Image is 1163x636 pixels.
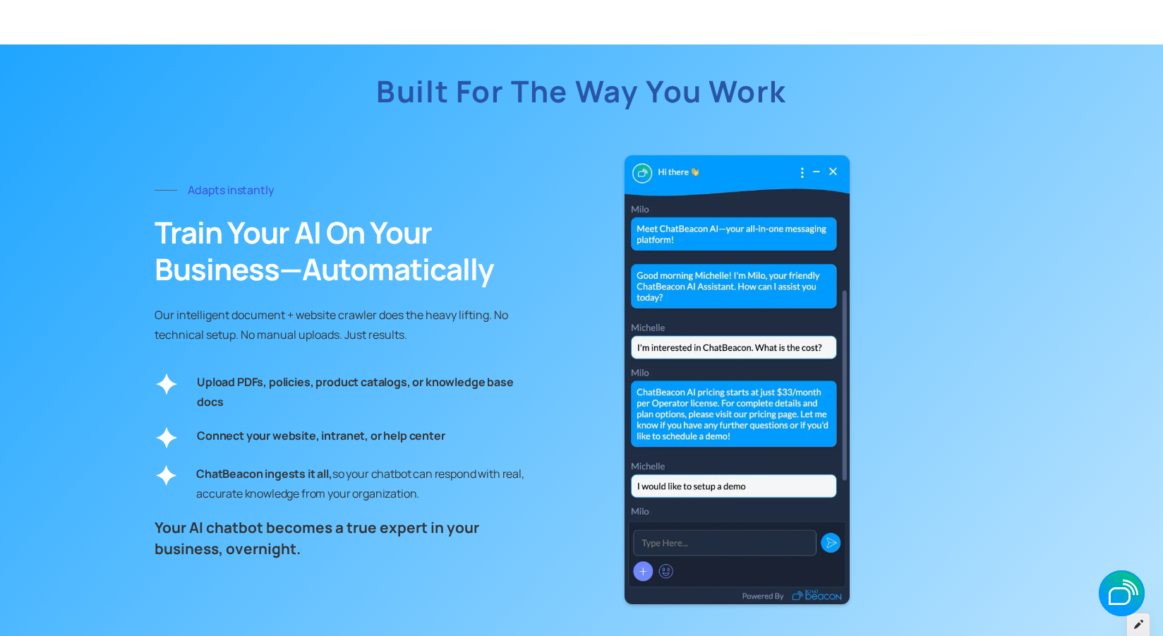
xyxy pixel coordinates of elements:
[155,190,177,191] img: Line
[155,517,479,558] strong: Your AI chatbot becomes a true expert in your business, overnight.
[155,305,530,344] p: Our intelligent document + website crawler does the heavy lifting. No technical setup. No manual ...
[188,180,274,200] div: Adapts instantly
[196,466,524,501] span: so your chatbot can respond with real, accurate knowledge from your organization.
[376,71,787,112] strong: Built for the Way You Work
[196,466,332,481] strong: ChatBeacon ingests it all,
[155,212,494,289] strong: Train Your AI on Your Business—Automatically
[197,374,514,409] strong: Upload PDFs, policies, product catalogs, or knowledge base docs
[197,428,445,443] strong: Connect your website, intranet, or help center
